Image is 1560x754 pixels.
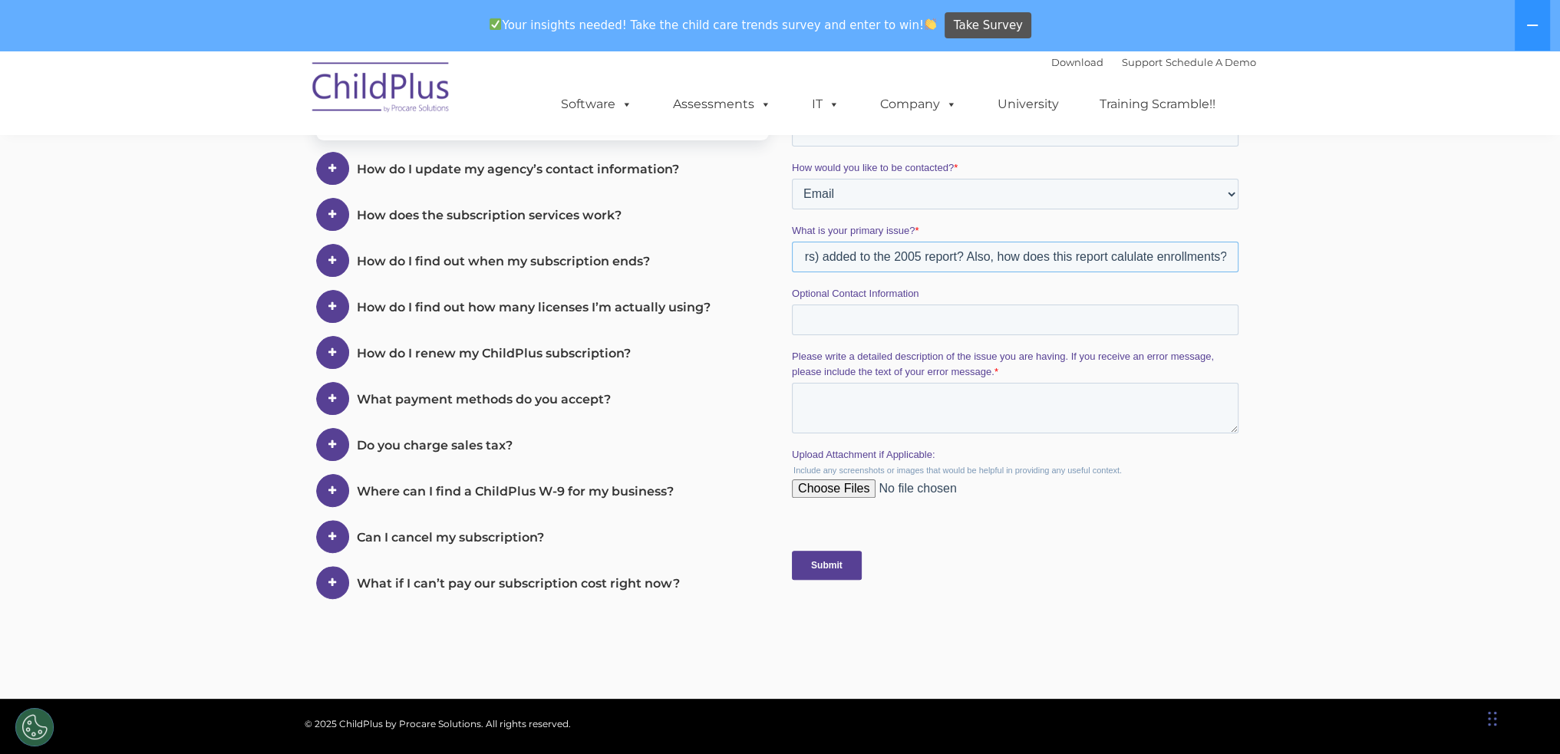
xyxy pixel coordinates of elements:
[1122,56,1163,68] a: Support
[1051,56,1103,68] a: Download
[357,484,674,499] span: Where can I find a ChildPlus W-9 for my business?
[490,18,501,30] img: ✅
[1166,56,1256,68] a: Schedule A Demo
[357,254,650,268] span: How do I find out when my subscription ends?
[658,89,787,120] a: Assessments
[357,392,611,407] span: What payment methods do you accept?
[1483,680,1560,754] iframe: Chat Widget
[357,438,513,453] span: Do you charge sales tax?
[925,18,936,30] img: 👏
[483,10,943,40] span: Your insights needed! Take the child care trends survey and enter to win!
[1051,56,1256,68] font: |
[796,89,855,120] a: IT
[954,12,1023,39] span: Take Survey
[546,89,648,120] a: Software
[357,300,711,314] span: How do I find out how many licenses I’m actually using?
[305,718,571,729] span: © 2025 ChildPlus by Procare Solutions. All rights reserved.
[357,576,680,591] span: What if I can’t pay our subscription cost right now?
[1488,696,1497,742] div: Drag
[357,530,544,545] span: Can I cancel my subscription?
[1084,89,1231,120] a: Training Scramble!!
[357,346,631,361] span: How do I renew my ChildPlus subscription?
[357,162,679,176] span: How do I update my agency’s contact information?
[15,708,54,746] button: Cookies Settings
[357,208,622,222] span: How does the subscription services work?
[865,89,972,120] a: Company
[982,89,1074,120] a: University
[305,51,458,128] img: ChildPlus by Procare Solutions
[945,12,1031,39] a: Take Survey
